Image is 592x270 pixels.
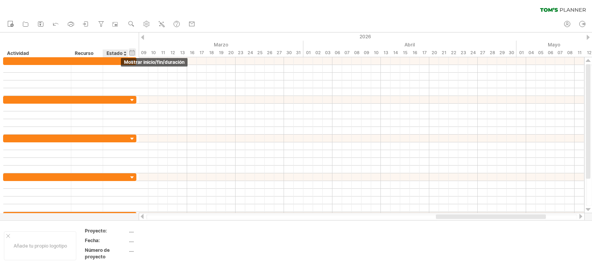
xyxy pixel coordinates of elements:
div: Friday, 1 May 2026 [516,49,526,57]
div: Estado [107,50,124,57]
div: Wednesday, 11 March 2026 [158,49,168,57]
div: Friday, 13 March 2026 [177,49,187,57]
div: Thursday, 30 April 2026 [507,49,516,57]
span: Mostrar inicio/fin/duración [124,59,184,65]
div: Friday, 24 April 2026 [468,49,478,57]
div: Friday, 8 May 2026 [565,49,575,57]
div: Monday, 23 March 2026 [236,49,245,57]
div: Friday, 10 April 2026 [371,49,381,57]
div: .... [129,237,194,244]
div: Thursday, 26 March 2026 [265,49,274,57]
div: Thursday, 12 March 2026 [168,49,177,57]
div: .... [129,247,194,253]
div: Wednesday, 1 April 2026 [303,49,313,57]
div: March 2026 [90,41,303,49]
div: Monday, 20 April 2026 [429,49,439,57]
div: Wednesday, 25 March 2026 [255,49,265,57]
div: Monday, 27 April 2026 [478,49,487,57]
div: Thursday, 7 May 2026 [555,49,565,57]
div: Thursday, 9 April 2026 [361,49,371,57]
div: Friday, 17 April 2026 [420,49,429,57]
div: Tuesday, 17 March 2026 [197,49,207,57]
div: Monday, 16 March 2026 [187,49,197,57]
div: Tuesday, 21 April 2026 [439,49,449,57]
div: Recurso [75,50,98,57]
div: Wednesday, 15 April 2026 [400,49,410,57]
div: Monday, 13 April 2026 [381,49,391,57]
div: Fecha: [85,237,127,244]
div: Tuesday, 5 May 2026 [536,49,546,57]
div: Actividad [7,50,67,57]
div: Monday, 11 May 2026 [575,49,584,57]
div: Tuesday, 7 April 2026 [342,49,352,57]
font: Añade tu propio logotipo [14,243,67,249]
div: Wednesday, 29 April 2026 [497,49,507,57]
div: Thursday, 16 April 2026 [410,49,420,57]
div: Tuesday, 14 April 2026 [391,49,400,57]
div: Friday, 20 March 2026 [226,49,236,57]
div: Monday, 9 March 2026 [139,49,148,57]
div: Wednesday, 6 May 2026 [546,49,555,57]
div: Tuesday, 10 March 2026 [148,49,158,57]
div: Monday, 4 May 2026 [526,49,536,57]
div: Monday, 6 April 2026 [332,49,342,57]
div: Friday, 3 April 2026 [323,49,332,57]
div: Tuesday, 31 March 2026 [294,49,303,57]
div: Tuesday, 24 March 2026 [245,49,255,57]
div: April 2026 [303,41,516,49]
div: Friday, 27 March 2026 [274,49,284,57]
div: Thursday, 2 April 2026 [313,49,323,57]
div: Tuesday, 28 April 2026 [487,49,497,57]
div: Thursday, 23 April 2026 [458,49,468,57]
div: Proyecto: [85,227,127,234]
div: Thursday, 19 March 2026 [216,49,226,57]
div: .... [129,227,194,234]
div: Número de proyecto [85,247,127,260]
div: Wednesday, 18 March 2026 [207,49,216,57]
div: Wednesday, 8 April 2026 [352,49,361,57]
div: Wednesday, 22 April 2026 [449,49,458,57]
div: Monday, 30 March 2026 [284,49,294,57]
